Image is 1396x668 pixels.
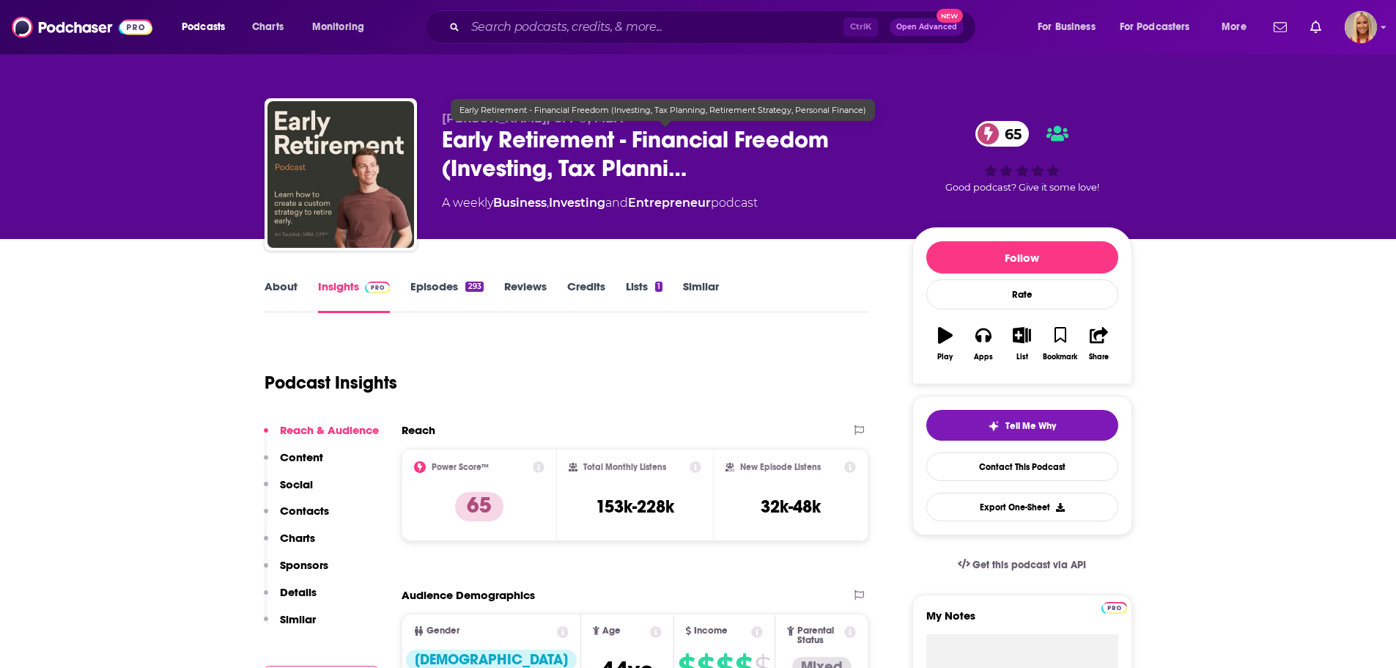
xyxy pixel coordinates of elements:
[439,10,990,44] div: Search podcasts, credits, & more...
[937,353,953,361] div: Play
[912,111,1132,202] div: 65Good podcast? Give it some love!
[243,15,292,39] a: Charts
[442,194,758,212] div: A weekly podcast
[432,462,489,472] h2: Power Score™
[267,101,414,248] img: Early Retirement - Financial Freedom (Investing, Tax Planning, Retirement Strategy, Personal Fina...
[626,279,662,313] a: Lists1
[1041,318,1079,370] button: Bookmark
[402,588,535,602] h2: Audience Demographics
[146,85,158,97] img: tab_keywords_by_traffic_grey.svg
[465,282,483,292] div: 293
[843,18,878,37] span: Ctrl K
[926,609,1118,634] label: My Notes
[683,279,719,313] a: Similar
[264,585,317,612] button: Details
[265,279,298,313] a: About
[926,410,1118,441] button: tell me why sparkleTell Me Why
[1101,602,1127,614] img: Podchaser Pro
[455,492,503,521] p: 65
[1002,318,1041,370] button: List
[1345,11,1377,43] span: Logged in as KymberleeBolden
[280,450,323,464] p: Content
[402,423,435,437] h2: Reach
[312,17,364,37] span: Monitoring
[740,462,821,472] h2: New Episode Listens
[56,87,131,96] div: Domain Overview
[426,626,459,636] span: Gender
[974,353,993,361] div: Apps
[926,318,964,370] button: Play
[1027,15,1114,39] button: open menu
[1304,15,1327,40] a: Show notifications dropdown
[252,17,284,37] span: Charts
[946,547,1098,583] a: Get this podcast via API
[926,279,1118,309] div: Rate
[797,626,842,645] span: Parental Status
[23,38,35,50] img: website_grey.svg
[264,504,329,531] button: Contacts
[23,23,35,35] img: logo_orange.svg
[975,121,1029,147] a: 65
[318,279,391,313] a: InsightsPodchaser Pro
[694,626,728,636] span: Income
[761,496,821,518] h3: 32k-48k
[265,372,397,394] h1: Podcast Insights
[302,15,383,39] button: open menu
[1110,15,1211,39] button: open menu
[1345,11,1377,43] button: Show profile menu
[280,423,379,437] p: Reach & Audience
[988,420,1000,432] img: tell me why sparkle
[945,182,1099,193] span: Good podcast? Give it some love!
[280,612,316,626] p: Similar
[1089,353,1109,361] div: Share
[926,241,1118,274] button: Follow
[964,318,1002,370] button: Apps
[162,87,247,96] div: Keywords by Traffic
[280,558,328,572] p: Sponsors
[264,477,313,504] button: Social
[1211,15,1265,39] button: open menu
[628,196,711,210] a: Entrepreneur
[1016,353,1028,361] div: List
[280,585,317,599] p: Details
[1043,353,1077,361] div: Bookmark
[38,38,161,50] div: Domain: [DOMAIN_NAME]
[596,496,674,518] h3: 153k-228k
[1345,11,1377,43] img: User Profile
[547,196,549,210] span: ,
[12,13,152,41] img: Podchaser - Follow, Share and Rate Podcasts
[990,121,1029,147] span: 65
[442,111,623,125] span: [PERSON_NAME], CFP®, MBA
[451,99,875,121] div: Early Retirement - Financial Freedom (Investing, Tax Planning, Retirement Strategy, Personal Fina...
[1038,17,1096,37] span: For Business
[1120,17,1190,37] span: For Podcasters
[1079,318,1118,370] button: Share
[655,282,662,292] div: 1
[583,462,666,472] h2: Total Monthly Listens
[264,450,323,477] button: Content
[926,452,1118,481] a: Contact This Podcast
[410,279,483,313] a: Episodes293
[182,17,225,37] span: Podcasts
[41,23,72,35] div: v 4.0.25
[972,559,1086,571] span: Get this podcast via API
[602,626,621,636] span: Age
[890,18,964,36] button: Open AdvancedNew
[264,612,316,639] button: Similar
[549,196,605,210] a: Investing
[171,15,244,39] button: open menu
[264,531,315,558] button: Charts
[1222,17,1247,37] span: More
[40,85,51,97] img: tab_domain_overview_orange.svg
[280,531,315,545] p: Charts
[605,196,628,210] span: and
[264,558,328,585] button: Sponsors
[937,9,963,23] span: New
[1268,15,1293,40] a: Show notifications dropdown
[504,279,547,313] a: Reviews
[493,196,547,210] a: Business
[1101,600,1127,614] a: Pro website
[280,504,329,518] p: Contacts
